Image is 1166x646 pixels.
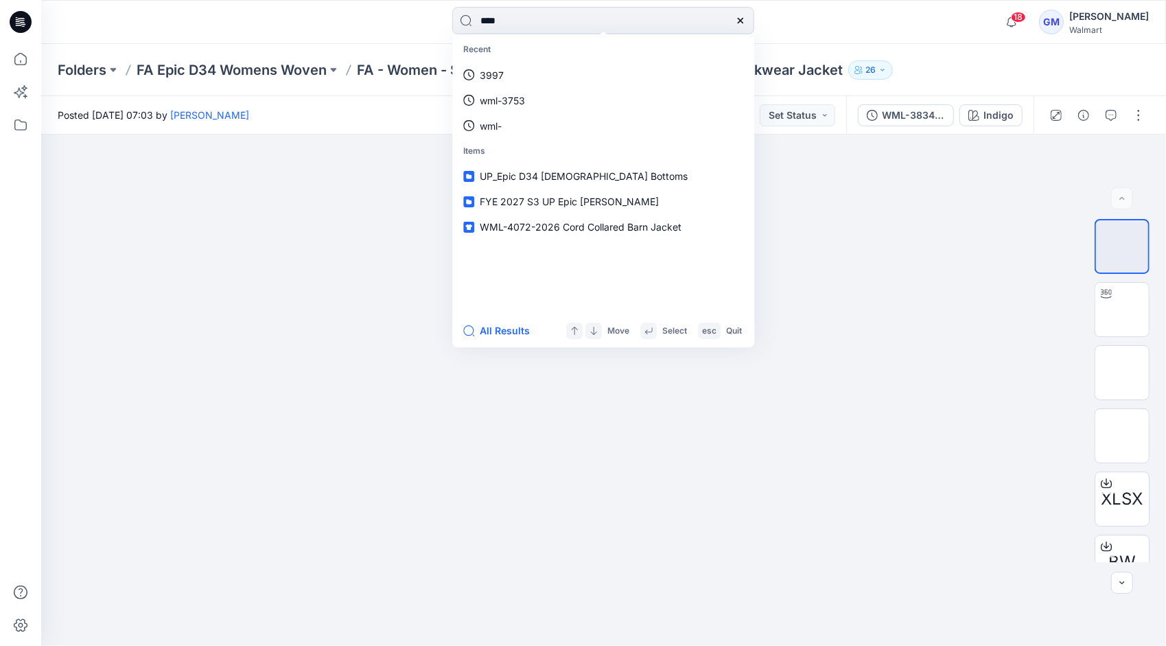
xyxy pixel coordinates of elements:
a: 3997 [455,62,751,88]
a: FA - Women - S2 26 Woven Board [357,60,579,80]
p: wml- [480,119,502,133]
a: FA Epic D34 Womens Woven [137,60,327,80]
span: 18 [1011,12,1026,23]
p: Select [662,324,687,338]
span: WML-4072-2026 Cord Collared Barn Jacket [480,221,681,233]
span: Posted [DATE] 07:03 by [58,108,249,122]
button: 26 [848,60,893,80]
p: esc [702,324,716,338]
p: Quit [726,324,742,338]
p: Recent [455,37,751,62]
p: Move [607,324,629,338]
a: UP_Epic D34 [DEMOGRAPHIC_DATA] Bottoms [455,163,751,189]
button: WML-3834-2026 Workwear Jacket_Full Colorway [858,104,954,126]
div: Walmart [1069,25,1149,35]
a: wml- [455,113,751,139]
button: Indigo [959,104,1023,126]
span: FYE 2027 S3 UP Epic [PERSON_NAME] [480,196,659,207]
a: Folders [58,60,106,80]
span: BW [1108,550,1136,575]
button: Details [1073,104,1095,126]
div: [PERSON_NAME] [1069,8,1149,25]
a: FYE 2027 S3 UP Epic [PERSON_NAME] [455,189,751,214]
p: 3997 [480,68,504,82]
a: [PERSON_NAME] [170,109,249,121]
span: XLSX [1101,487,1143,511]
button: All Results [463,323,539,339]
div: GM [1039,10,1064,34]
p: 26 [865,62,876,78]
p: wml-3753 [480,93,525,108]
span: UP_Epic D34 [DEMOGRAPHIC_DATA] Bottoms [480,170,688,182]
a: wml-3753 [455,88,751,113]
div: Indigo [983,108,1014,123]
a: WML-4072-2026 Cord Collared Barn Jacket [455,214,751,240]
div: WML-3834-2026 Workwear Jacket_Full Colorway [882,108,945,123]
p: Items [455,139,751,164]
